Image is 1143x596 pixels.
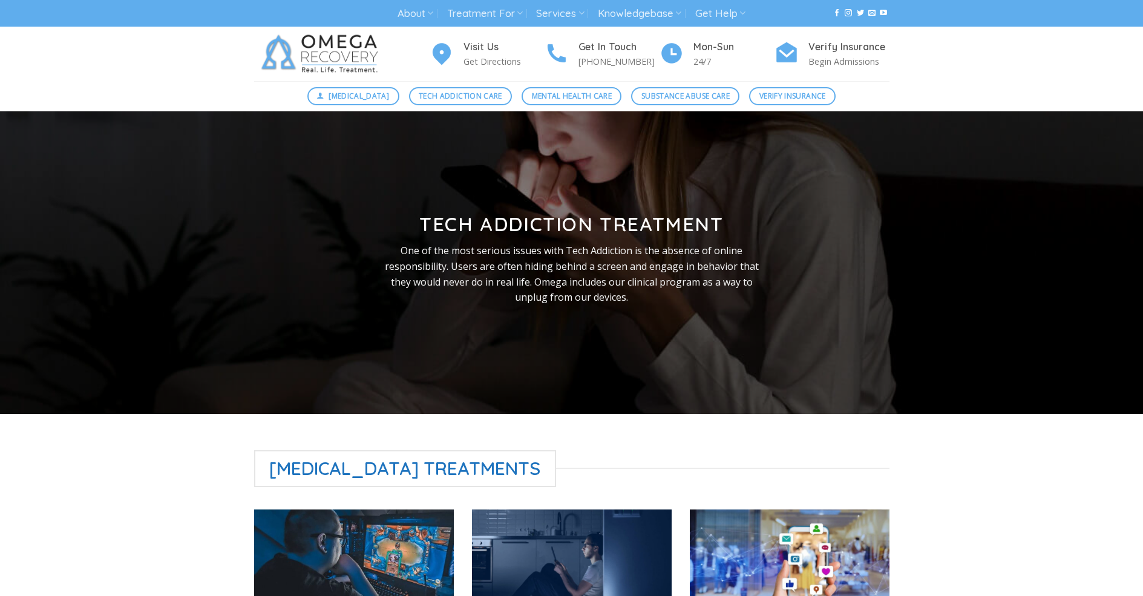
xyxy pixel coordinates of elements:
a: Verify Insurance [749,87,836,105]
a: Services [536,2,584,25]
a: Visit Us Get Directions [430,39,545,69]
p: Begin Admissions [808,54,889,68]
a: About [398,2,433,25]
a: Send us an email [868,9,876,18]
h4: Visit Us [463,39,545,55]
img: Omega Recovery [254,27,390,81]
a: Verify Insurance Begin Admissions [775,39,889,69]
span: [MEDICAL_DATA] Treatments [254,450,557,487]
h4: Mon-Sun [693,39,775,55]
a: Get In Touch [PHONE_NUMBER] [545,39,660,69]
a: Follow on YouTube [880,9,887,18]
span: Verify Insurance [759,90,826,102]
a: Knowledgebase [598,2,681,25]
a: Tech Addiction Care [409,87,513,105]
p: One of the most serious issues with Tech Addiction is the absence of online responsibility. Users... [376,243,768,305]
a: [MEDICAL_DATA] [307,87,399,105]
p: Get Directions [463,54,545,68]
p: [PHONE_NUMBER] [578,54,660,68]
a: Mental Health Care [522,87,621,105]
h4: Verify Insurance [808,39,889,55]
a: Substance Abuse Care [631,87,739,105]
span: Mental Health Care [532,90,612,102]
h4: Get In Touch [578,39,660,55]
a: Follow on Facebook [833,9,840,18]
strong: Tech Addiction Treatment [419,212,723,236]
a: Get Help [695,2,745,25]
span: Substance Abuse Care [641,90,730,102]
a: Follow on Instagram [845,9,852,18]
span: Tech Addiction Care [419,90,502,102]
span: [MEDICAL_DATA] [329,90,389,102]
a: Follow on Twitter [857,9,864,18]
p: 24/7 [693,54,775,68]
a: Treatment For [447,2,523,25]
